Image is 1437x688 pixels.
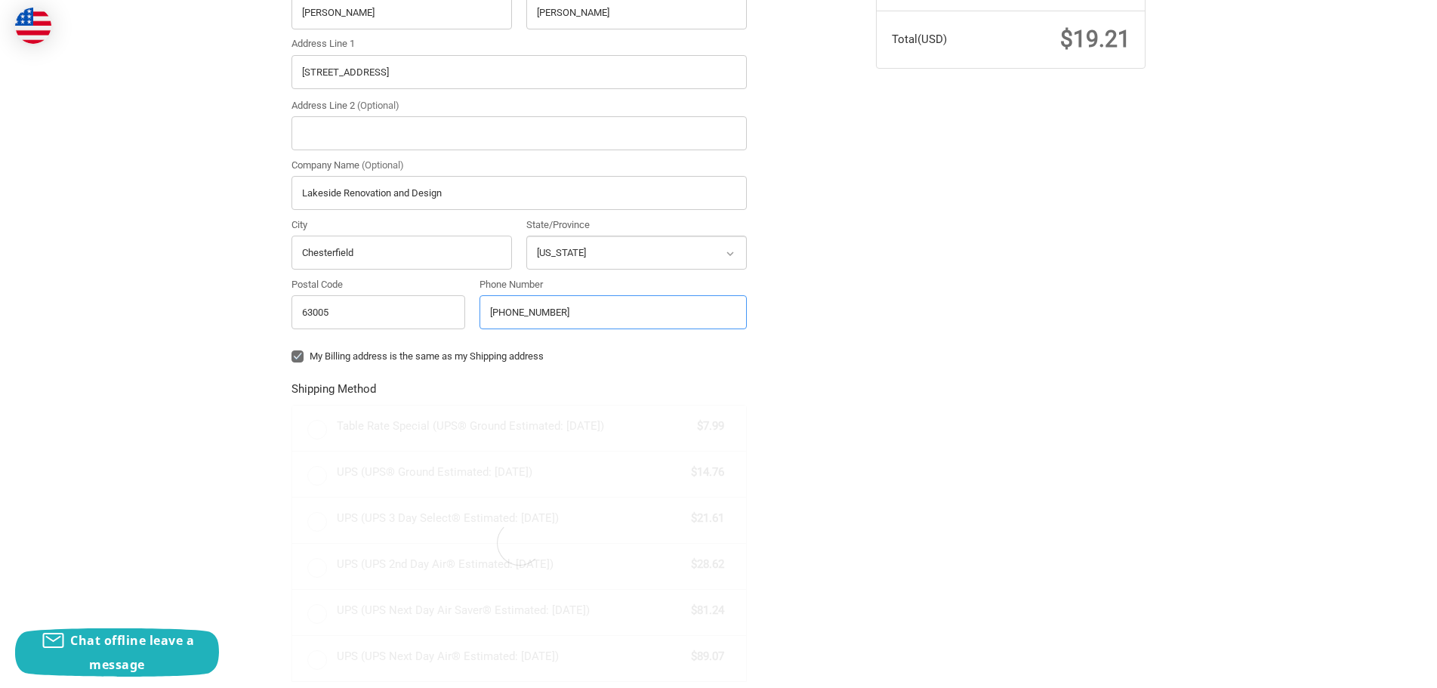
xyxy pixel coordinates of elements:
[892,32,947,46] span: Total (USD)
[1060,26,1130,52] span: $19.21
[15,628,219,677] button: Chat offline leave a message
[291,277,465,292] label: Postal Code
[291,98,747,113] label: Address Line 2
[480,277,747,292] label: Phone Number
[291,218,512,233] label: City
[357,100,399,111] small: (Optional)
[526,218,747,233] label: State/Province
[291,350,747,363] label: My Billing address is the same as my Shipping address
[291,158,747,173] label: Company Name
[70,632,194,673] span: Chat offline leave a message
[291,36,747,51] label: Address Line 1
[15,8,51,44] img: duty and tax information for United States
[362,159,404,171] small: (Optional)
[291,381,376,405] legend: Shipping Method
